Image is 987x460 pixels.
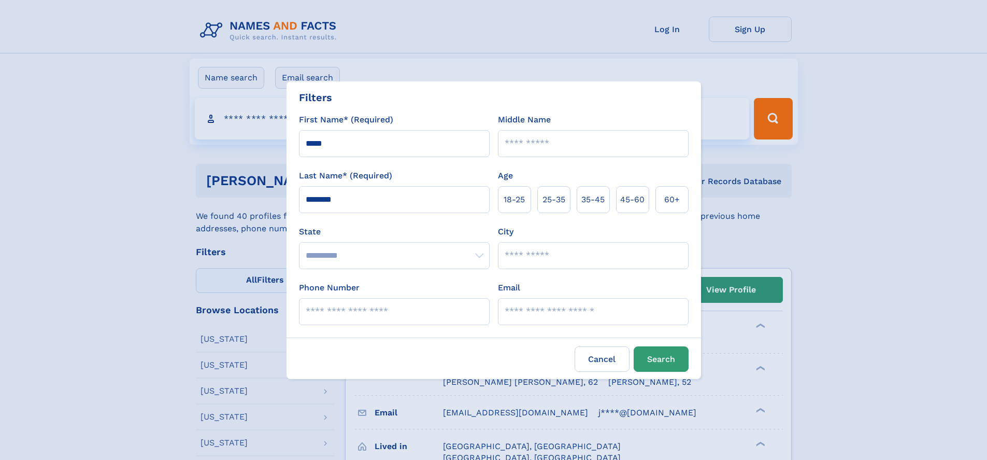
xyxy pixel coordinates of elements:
span: 45‑60 [620,193,645,206]
label: First Name* (Required) [299,114,393,126]
div: Filters [299,90,332,105]
label: Email [498,282,520,294]
button: Search [634,346,689,372]
label: Last Name* (Required) [299,170,392,182]
span: 25‑35 [542,193,565,206]
span: 60+ [664,193,680,206]
span: 18‑25 [504,193,525,206]
label: State [299,226,490,238]
span: 35‑45 [581,193,605,206]
label: Phone Number [299,282,360,294]
label: Age [498,170,513,182]
label: Middle Name [498,114,551,126]
label: Cancel [575,346,630,372]
label: City [498,226,513,238]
